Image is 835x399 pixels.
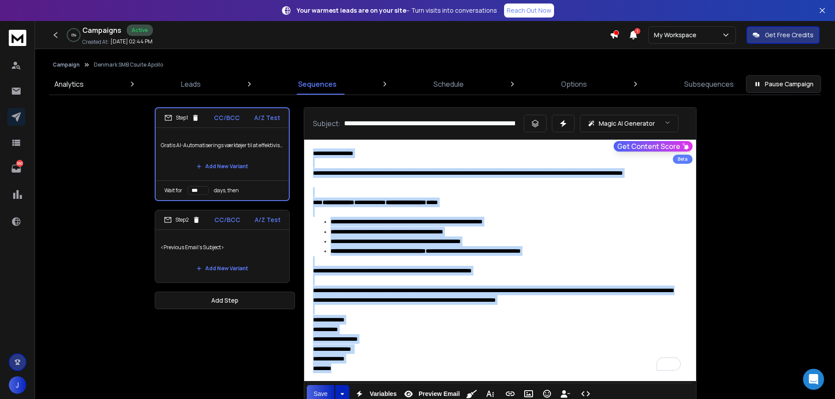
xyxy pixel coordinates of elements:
[82,25,121,35] h1: Campaigns
[746,26,820,44] button: Get Free Credits
[189,260,255,277] button: Add New Variant
[9,30,26,46] img: logo
[49,74,89,95] a: Analytics
[181,79,201,89] p: Leads
[504,4,554,18] a: Reach Out Now
[556,74,592,95] a: Options
[297,6,497,15] p: – Turn visits into conversations
[189,158,255,175] button: Add New Variant
[254,113,280,122] p: A/Z Test
[304,140,696,379] div: To enrich screen reader interactions, please activate Accessibility in Grammarly extension settings
[214,113,240,122] p: CC/BCC
[428,74,469,95] a: Schedule
[53,61,80,68] button: Campaign
[684,79,734,89] p: Subsequences
[746,75,821,93] button: Pause Campaign
[297,6,406,14] strong: Your warmest leads are on your site
[127,25,153,36] div: Active
[54,79,84,89] p: Analytics
[9,376,26,394] button: J
[155,292,295,309] button: Add Step
[614,141,693,152] button: Get Content Score
[94,61,163,68] p: Denmark SMB Csuite Apollo
[71,32,76,38] p: 0 %
[433,79,464,89] p: Schedule
[507,6,551,15] p: Reach Out Now
[164,114,199,122] div: Step 1
[803,369,824,390] div: Open Intercom Messenger
[293,74,342,95] a: Sequences
[561,79,587,89] p: Options
[654,31,700,39] p: My Workspace
[634,28,640,34] span: 1
[176,74,206,95] a: Leads
[7,160,25,177] a: 560
[82,39,109,46] p: Created At:
[164,216,200,224] div: Step 2
[214,215,240,224] p: CC/BCC
[155,210,290,283] li: Step2CC/BCCA/Z Test<Previous Email's Subject>Add New Variant
[580,115,679,132] button: Magic AI Generator
[298,79,337,89] p: Sequences
[155,107,290,201] li: Step1CC/BCCA/Z TestGratis AI-Automatiserings værktøjer til at effektivisere din virksomhedAdd New...
[160,235,284,260] p: <Previous Email's Subject>
[164,187,182,194] p: Wait for
[214,187,239,194] p: days, then
[161,133,284,158] p: Gratis AI-Automatiserings værktøjer til at effektivisere din virksomhed
[313,118,341,129] p: Subject:
[368,390,398,398] span: Variables
[16,160,23,167] p: 560
[599,119,655,128] p: Magic AI Generator
[765,31,814,39] p: Get Free Credits
[679,74,739,95] a: Subsequences
[673,155,693,164] div: Beta
[255,215,281,224] p: A/Z Test
[417,390,462,398] span: Preview Email
[110,38,153,45] p: [DATE] 02:44 PM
